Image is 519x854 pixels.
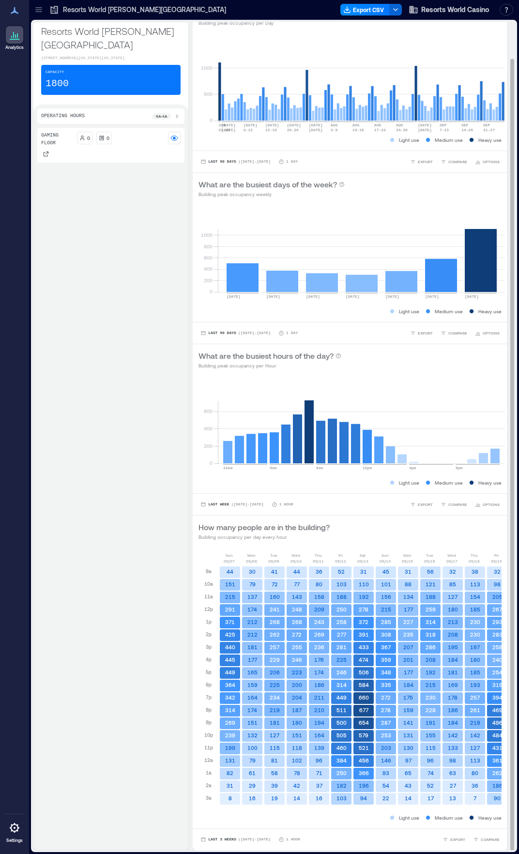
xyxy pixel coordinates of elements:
[405,581,412,587] text: 88
[41,55,181,61] p: [STREET_ADDRESS][US_STATE][US_STATE]
[492,694,503,701] text: 394
[331,128,338,132] text: 3-9
[314,619,324,625] text: 243
[316,581,322,587] text: 80
[381,594,391,600] text: 156
[470,581,480,587] text: 113
[483,502,500,507] span: OPTIONS
[336,594,347,600] text: 188
[198,190,345,198] p: Building peak occupancy weekly
[337,631,347,638] text: 277
[204,580,213,588] p: 10a
[441,835,467,844] button: EXPORT
[226,552,233,558] p: Sun
[473,500,502,509] button: OPTIONS
[265,123,279,127] text: [DATE]
[418,502,433,507] span: EXPORT
[360,552,366,558] p: Sat
[427,568,434,575] text: 56
[309,123,323,127] text: [DATE]
[210,289,213,294] tspan: 0
[292,682,302,688] text: 200
[198,157,273,167] button: Last 90 Days |[DATE]-[DATE]
[272,581,278,587] text: 72
[403,656,413,663] text: 201
[286,330,298,336] p: 1 Day
[270,606,280,612] text: 241
[381,619,391,625] text: 285
[225,581,235,587] text: 151
[204,244,213,249] tspan: 800
[286,159,298,165] p: 1 Day
[336,669,347,675] text: 246
[46,69,64,75] p: Capacity
[293,568,300,575] text: 44
[247,606,257,612] text: 174
[426,594,436,600] text: 188
[426,656,436,663] text: 208
[266,294,280,299] text: [DATE]
[292,669,302,675] text: 223
[399,307,419,315] p: Light use
[456,466,463,470] text: 8pm
[403,682,413,688] text: 184
[6,838,23,843] p: Settings
[331,123,338,127] text: AUG
[292,694,302,701] text: 204
[292,594,302,600] text: 143
[336,619,347,625] text: 258
[408,500,435,509] button: EXPORT
[478,136,502,144] p: Heavy use
[363,466,372,470] text: 12pm
[336,656,347,663] text: 225
[381,682,391,688] text: 335
[198,19,337,27] p: Building peak occupancy per Day
[292,619,302,625] text: 268
[336,694,347,701] text: 449
[360,568,367,575] text: 31
[338,568,345,575] text: 52
[426,552,433,558] p: Tue
[338,552,343,558] p: Fri
[494,581,501,587] text: 98
[206,693,212,701] p: 7p
[247,619,258,625] text: 212
[206,668,212,676] p: 5p
[494,552,499,558] p: Fri
[206,643,212,651] p: 3p
[290,558,302,564] p: 09/10
[270,466,277,470] text: 4am
[246,558,257,564] p: 09/08
[396,123,403,127] text: AUG
[198,500,265,509] button: Last Week |[DATE]-[DATE]
[204,593,213,600] p: 11a
[46,77,69,91] p: 1800
[316,568,322,575] text: 36
[359,581,369,587] text: 110
[382,552,389,558] p: Sun
[465,294,479,299] text: [DATE]
[448,694,458,701] text: 178
[483,159,500,165] span: OPTIONS
[448,619,458,625] text: 213
[448,682,458,688] text: 169
[225,656,235,663] text: 445
[470,619,480,625] text: 230
[225,682,235,688] text: 364
[271,568,278,575] text: 41
[470,644,480,650] text: 197
[225,707,235,713] text: 314
[381,694,391,701] text: 272
[359,694,369,701] text: 660
[357,558,368,564] p: 09/13
[470,694,480,701] text: 257
[439,328,469,338] button: COMPARE
[374,128,386,132] text: 17-23
[204,426,213,431] tspan: 400
[340,4,390,15] button: Export CSV
[287,123,301,127] text: [DATE]
[469,558,480,564] p: 09/18
[292,631,302,638] text: 272
[268,558,279,564] p: 09/09
[418,159,433,165] span: EXPORT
